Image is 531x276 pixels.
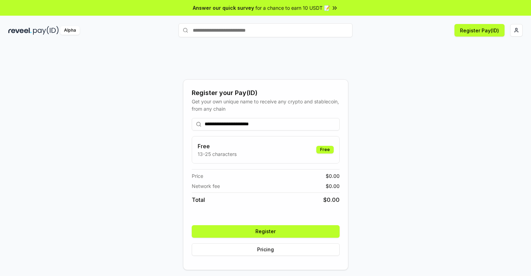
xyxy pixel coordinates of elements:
[192,98,340,112] div: Get your own unique name to receive any crypto and stablecoin, from any chain
[193,4,254,11] span: Answer our quick survey
[8,26,32,35] img: reveel_dark
[192,243,340,256] button: Pricing
[192,88,340,98] div: Register your Pay(ID)
[326,182,340,190] span: $ 0.00
[326,172,340,180] span: $ 0.00
[192,225,340,238] button: Register
[255,4,330,11] span: for a chance to earn 10 USDT 📝
[33,26,59,35] img: pay_id
[192,196,205,204] span: Total
[60,26,80,35] div: Alpha
[192,172,203,180] span: Price
[198,150,237,158] p: 13-25 characters
[192,182,220,190] span: Network fee
[198,142,237,150] h3: Free
[454,24,505,37] button: Register Pay(ID)
[316,146,334,153] div: Free
[323,196,340,204] span: $ 0.00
